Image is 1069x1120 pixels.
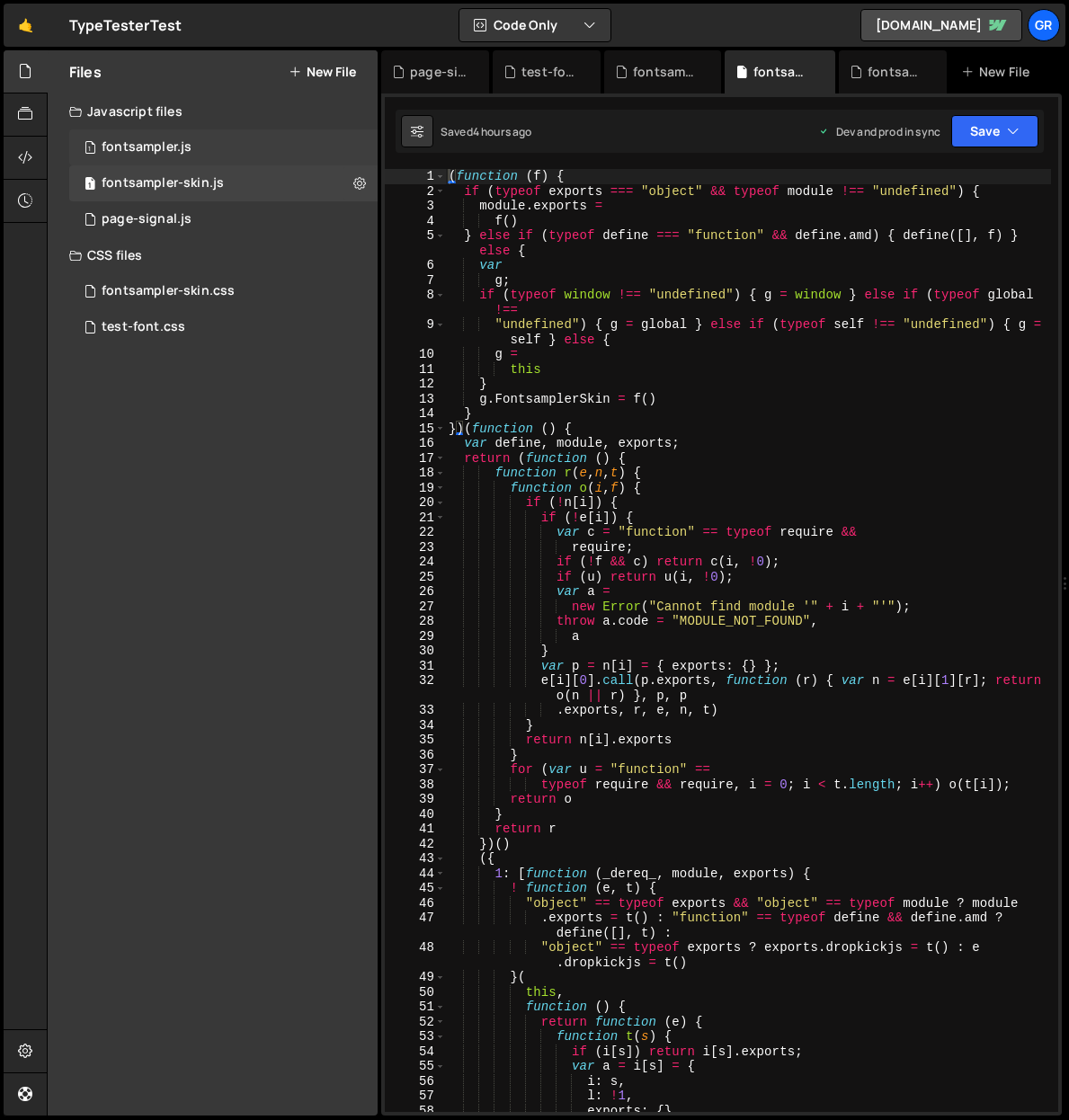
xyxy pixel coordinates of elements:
div: test-font.css [521,63,579,81]
div: 40 [385,807,446,822]
div: 39 [385,792,446,807]
div: 17031/46792.js [69,129,378,165]
div: New File [961,63,1037,81]
div: 15 [385,422,446,437]
div: fontsampler-skin.css [102,283,235,299]
div: 55 [385,1059,446,1074]
div: 14 [385,406,446,422]
div: page-signal.js [410,63,468,81]
div: 33 [385,703,446,718]
div: 35 [385,733,446,748]
div: 26 [385,584,446,600]
div: 17031/46818.js [69,201,378,237]
div: 50 [385,985,446,1000]
div: 54 [385,1044,446,1060]
div: Dev and prod in sync [818,124,940,139]
div: 2 [385,184,446,200]
div: 31 [385,659,446,674]
div: 46 [385,896,446,911]
span: 1 [85,142,95,156]
div: TypeTesterTest [69,14,182,36]
div: fontsampler.js [102,139,192,156]
div: 17031/46814.css [69,309,378,345]
div: 48 [385,940,446,970]
div: 8 [385,288,446,317]
div: 36 [385,748,446,763]
div: Saved [441,124,532,139]
div: Javascript files [48,93,378,129]
div: test-font.css [102,319,185,335]
div: 47 [385,911,446,940]
div: 13 [385,392,446,407]
div: 38 [385,778,446,793]
div: 19 [385,481,446,496]
span: 1 [85,178,95,192]
button: New File [289,65,356,79]
div: 49 [385,970,446,985]
div: 24 [385,555,446,570]
div: 41 [385,822,446,837]
div: CSS files [48,237,378,273]
div: 9 [385,317,446,347]
div: fontsampler.js [868,63,925,81]
div: 37 [385,762,446,778]
div: 57 [385,1089,446,1104]
div: fontsampler-skin.js [102,175,224,191]
a: [DOMAIN_NAME] [860,9,1022,41]
div: 28 [385,614,446,629]
a: Gr [1028,9,1060,41]
div: 21 [385,511,446,526]
div: 18 [385,466,446,481]
div: 6 [385,258,446,273]
div: page-signal.js [102,211,192,227]
div: 4 hours ago [473,124,532,139]
div: 27 [385,600,446,615]
h2: Files [69,62,102,82]
div: 23 [385,540,446,556]
div: 7 [385,273,446,289]
div: 30 [385,644,446,659]
div: 17 [385,451,446,467]
div: 29 [385,629,446,644]
div: 32 [385,673,446,703]
div: 12 [385,377,446,392]
div: 45 [385,881,446,896]
div: 17031/46794.js [69,165,378,201]
div: 17031/46795.css [69,273,378,309]
div: 53 [385,1029,446,1044]
div: 34 [385,718,446,733]
div: 20 [385,495,446,511]
div: 25 [385,570,446,585]
button: Save [951,115,1038,147]
div: 11 [385,362,446,378]
button: Code Only [459,9,610,41]
div: fontsampler-skin.css [633,63,699,81]
div: 1 [385,169,446,184]
div: 16 [385,436,446,451]
div: 10 [385,347,446,362]
div: fontsampler-skin.js [753,63,814,81]
div: 56 [385,1074,446,1089]
div: 52 [385,1015,446,1030]
div: 22 [385,525,446,540]
div: 5 [385,228,446,258]
div: 4 [385,214,446,229]
div: 58 [385,1104,446,1119]
div: 51 [385,1000,446,1015]
div: 43 [385,851,446,867]
div: 44 [385,867,446,882]
a: 🤙 [4,4,48,47]
div: 3 [385,199,446,214]
div: 42 [385,837,446,852]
